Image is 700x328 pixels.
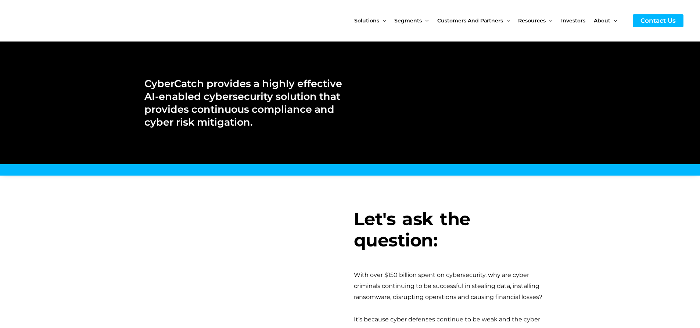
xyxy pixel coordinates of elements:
a: Investors [561,5,594,36]
span: Resources [518,5,546,36]
span: Menu Toggle [503,5,510,36]
span: About [594,5,610,36]
span: Solutions [354,5,379,36]
span: Menu Toggle [610,5,617,36]
span: Menu Toggle [546,5,552,36]
h3: Let's ask the question: [354,209,556,251]
h2: CyberCatch provides a highly effective AI-enabled cybersecurity solution that provides continuous... [144,77,342,129]
span: Investors [561,5,585,36]
span: Customers and Partners [437,5,503,36]
span: Menu Toggle [379,5,386,36]
img: CyberCatch [13,6,101,36]
div: With over $150 billion spent on cybersecurity, why are cyber criminals continuing to be successfu... [354,270,556,303]
span: Segments [394,5,422,36]
span: Menu Toggle [422,5,428,36]
a: Contact Us [633,14,683,27]
nav: Site Navigation: New Main Menu [354,5,625,36]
